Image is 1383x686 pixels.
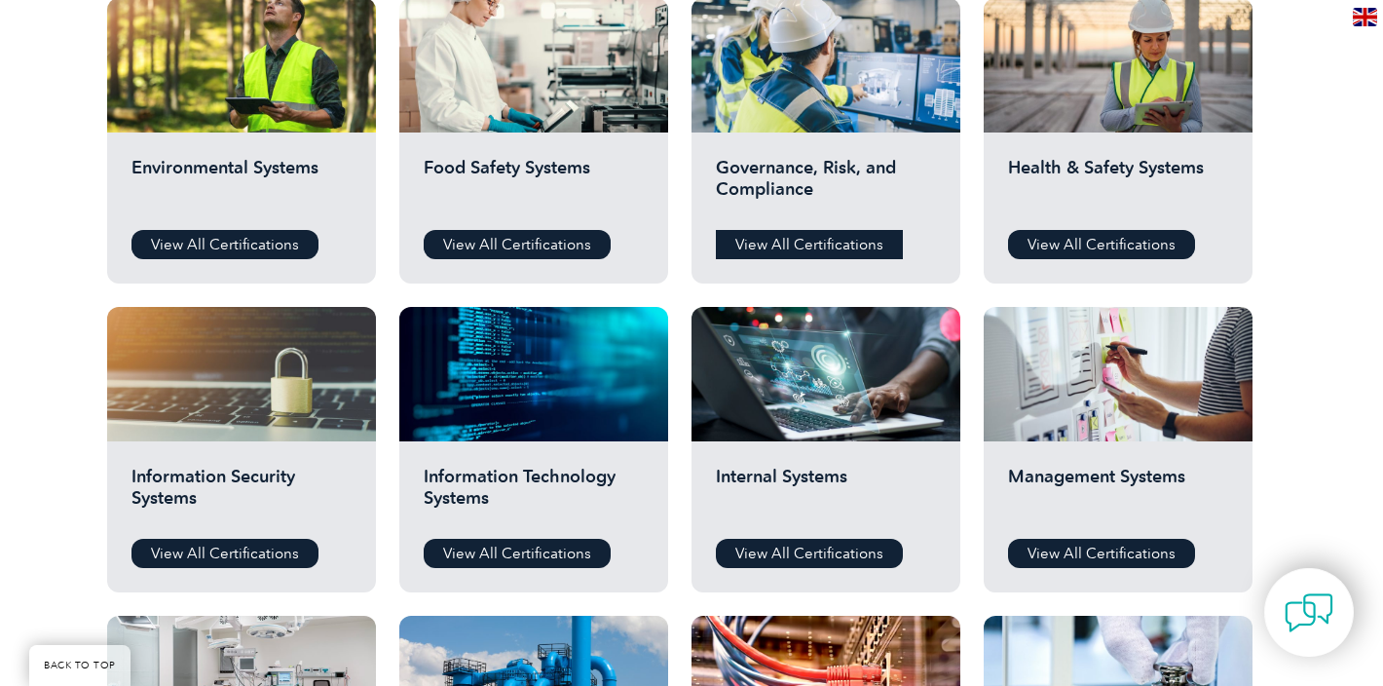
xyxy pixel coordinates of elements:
[29,645,131,686] a: BACK TO TOP
[1285,589,1333,637] img: contact-chat.png
[1008,466,1228,524] h2: Management Systems
[424,466,644,524] h2: Information Technology Systems
[716,539,903,568] a: View All Certifications
[1353,8,1377,26] img: en
[424,157,644,215] h2: Food Safety Systems
[131,157,352,215] h2: Environmental Systems
[716,230,903,259] a: View All Certifications
[1008,157,1228,215] h2: Health & Safety Systems
[716,157,936,215] h2: Governance, Risk, and Compliance
[1008,230,1195,259] a: View All Certifications
[424,230,611,259] a: View All Certifications
[424,539,611,568] a: View All Certifications
[131,539,318,568] a: View All Certifications
[131,466,352,524] h2: Information Security Systems
[131,230,318,259] a: View All Certifications
[716,466,936,524] h2: Internal Systems
[1008,539,1195,568] a: View All Certifications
